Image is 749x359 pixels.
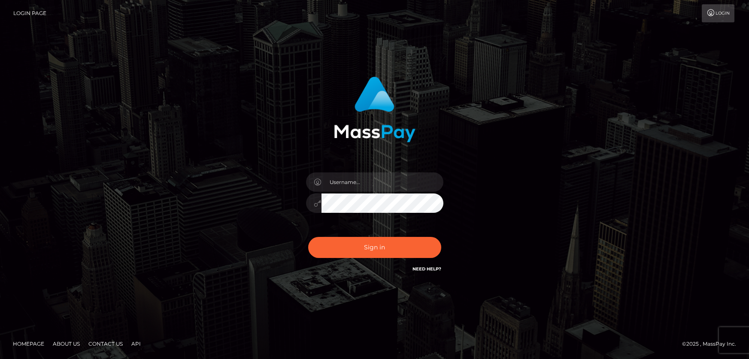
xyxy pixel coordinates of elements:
[682,339,743,349] div: © 2025 , MassPay Inc.
[412,266,441,272] a: Need Help?
[9,337,48,350] a: Homepage
[13,4,46,22] a: Login Page
[49,337,83,350] a: About Us
[85,337,126,350] a: Contact Us
[702,4,734,22] a: Login
[334,77,415,142] img: MassPay Login
[321,172,443,192] input: Username...
[308,237,441,258] button: Sign in
[128,337,144,350] a: API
